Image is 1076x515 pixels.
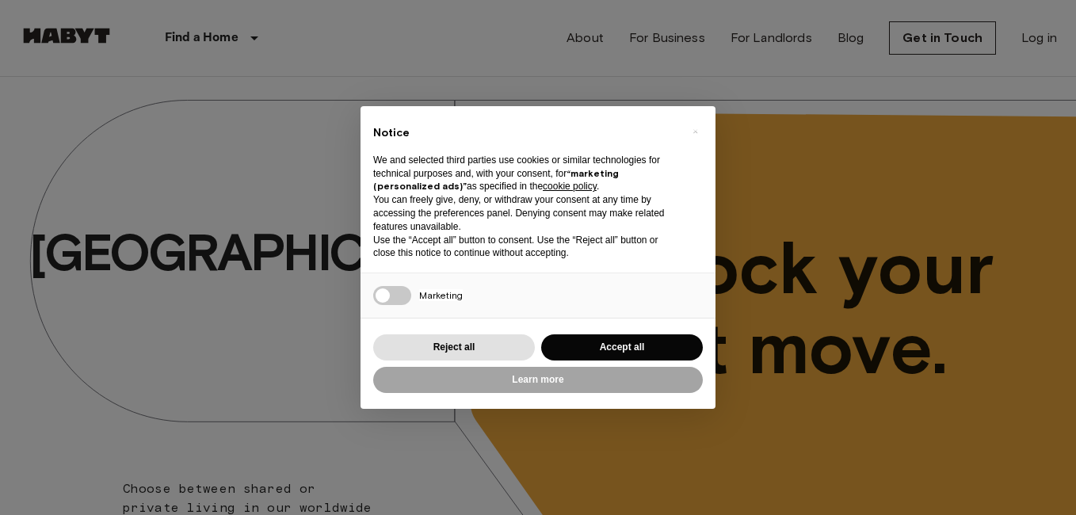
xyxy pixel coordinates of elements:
span: Marketing [419,289,463,301]
h2: Notice [373,125,677,141]
button: Accept all [541,334,703,360]
p: Use the “Accept all” button to consent. Use the “Reject all” button or close this notice to conti... [373,234,677,261]
strong: “marketing (personalized ads)” [373,167,619,193]
p: You can freely give, deny, or withdraw your consent at any time by accessing the preferences pane... [373,193,677,233]
p: We and selected third parties use cookies or similar technologies for technical purposes and, wit... [373,154,677,193]
button: Learn more [373,367,703,393]
button: Reject all [373,334,535,360]
a: cookie policy [543,181,597,192]
button: Close this notice [682,119,708,144]
span: × [693,122,698,141]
